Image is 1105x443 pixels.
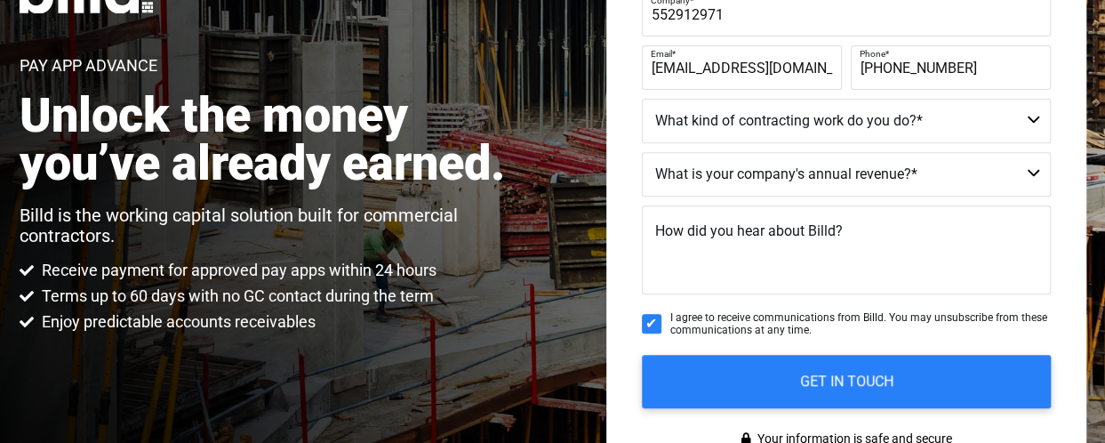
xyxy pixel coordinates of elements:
input: I agree to receive communications from Billd. You may unsubscribe from these communications at an... [642,314,661,334]
span: Email [651,49,672,59]
span: Phone [860,49,885,59]
p: Billd is the working capital solution built for commercial contractors. [20,205,524,246]
span: Enjoy predictable accounts receivables [37,311,316,333]
span: Receive payment for approved pay apps within 24 hours [37,260,436,281]
span: Terms up to 60 days with no GC contact during the term [37,286,434,307]
span: I agree to receive communications from Billd. You may unsubscribe from these communications at an... [670,311,1051,337]
input: GET IN TOUCH [642,355,1051,408]
h1: Pay App Advance [20,58,157,74]
span: How did you hear about Billd? [655,222,843,239]
h2: Unlock the money you’ve already earned. [20,92,524,188]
